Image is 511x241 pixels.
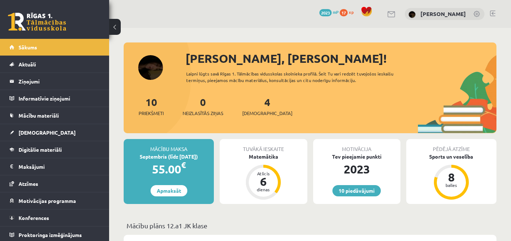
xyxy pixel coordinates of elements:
[406,153,496,160] div: Sports un veselība
[313,153,400,160] div: Tev pieejamie punkti
[185,50,496,67] div: [PERSON_NAME], [PERSON_NAME]!
[19,129,76,136] span: [DEMOGRAPHIC_DATA]
[349,9,354,15] span: xp
[181,160,186,170] span: €
[9,39,100,56] a: Sākums
[252,171,274,176] div: Atlicis
[19,146,62,153] span: Digitālie materiāli
[332,185,381,196] a: 10 piedāvājumi
[319,9,339,15] a: 2023 mP
[9,141,100,158] a: Digitālie materiāli
[319,9,332,16] span: 2023
[124,160,214,178] div: 55.00
[242,95,292,117] a: 4[DEMOGRAPHIC_DATA]
[19,180,38,187] span: Atzīmes
[127,221,494,230] p: Mācību plāns 12.a1 JK klase
[19,158,100,175] legend: Maksājumi
[186,70,410,83] div: Laipni lūgts savā Rīgas 1. Tālmācības vidusskolas skolnieka profilā. Šeit Tu vari redzēt tuvojošo...
[252,176,274,187] div: 6
[9,56,100,73] a: Aktuāli
[19,90,100,107] legend: Informatīvie ziņojumi
[9,124,100,141] a: [DEMOGRAPHIC_DATA]
[406,153,496,201] a: Sports un veselība 8 balles
[9,90,100,107] a: Informatīvie ziņojumi
[19,232,82,238] span: Proktoringa izmēģinājums
[183,95,223,117] a: 0Neizlasītās ziņas
[242,110,292,117] span: [DEMOGRAPHIC_DATA]
[9,209,100,226] a: Konferences
[124,139,214,153] div: Mācību maksa
[220,153,307,201] a: Matemātika Atlicis 6 dienas
[19,73,100,90] legend: Ziņojumi
[333,9,339,15] span: mP
[420,10,466,17] a: [PERSON_NAME]
[19,61,36,68] span: Aktuāli
[9,158,100,175] a: Maksājumi
[9,73,100,90] a: Ziņojumi
[124,153,214,160] div: Septembris (līdz [DATE])
[8,13,66,31] a: Rīgas 1. Tālmācības vidusskola
[313,139,400,153] div: Motivācija
[9,192,100,209] a: Motivācijas programma
[139,110,164,117] span: Priekšmeti
[9,107,100,124] a: Mācību materiāli
[440,183,462,187] div: balles
[313,160,400,178] div: 2023
[406,139,496,153] div: Pēdējā atzīme
[19,112,59,119] span: Mācību materiāli
[9,175,100,192] a: Atzīmes
[408,11,416,18] img: Beāte Kitija Anaņko
[340,9,357,15] a: 17 xp
[19,197,76,204] span: Motivācijas programma
[19,44,37,50] span: Sākums
[183,110,223,117] span: Neizlasītās ziņas
[220,139,307,153] div: Tuvākā ieskaite
[340,9,348,16] span: 17
[220,153,307,160] div: Matemātika
[440,171,462,183] div: 8
[19,215,49,221] span: Konferences
[252,187,274,192] div: dienas
[139,95,164,117] a: 10Priekšmeti
[151,185,187,196] a: Apmaksāt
